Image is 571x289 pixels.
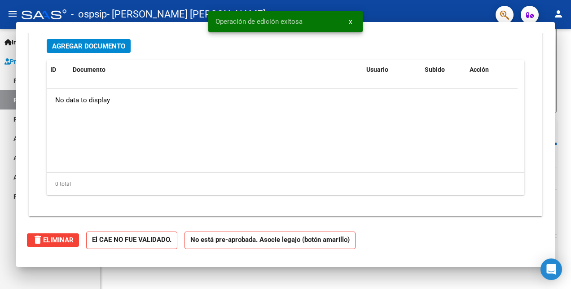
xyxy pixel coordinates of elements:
span: - ospsip [71,4,107,24]
span: Operación de edición exitosa [215,17,303,26]
button: Agregar Documento [47,39,131,53]
span: Subido [425,66,445,73]
mat-icon: delete [32,234,43,245]
span: Usuario [366,66,388,73]
button: Eliminar [27,233,79,247]
span: Eliminar [32,236,74,244]
span: x [349,18,352,26]
button: x [342,13,359,30]
div: No data to display [47,89,518,111]
datatable-header-cell: ID [47,60,69,79]
div: Open Intercom Messenger [540,258,562,280]
datatable-header-cell: Subido [421,60,466,79]
strong: El CAE NO FUE VALIDADO. [86,232,177,249]
mat-icon: person [553,9,564,19]
span: - [PERSON_NAME] [PERSON_NAME] [107,4,266,24]
span: ID [50,66,56,73]
datatable-header-cell: Acción [466,60,511,79]
span: Prestadores / Proveedores [4,57,86,66]
span: Documento [73,66,105,73]
span: Agregar Documento [52,42,125,50]
div: 0 total [47,173,524,195]
datatable-header-cell: Documento [69,60,363,79]
datatable-header-cell: Usuario [363,60,421,79]
span: Inicio [4,37,27,47]
strong: No está pre-aprobada. Asocie legajo (botón amarillo) [184,232,356,249]
mat-icon: menu [7,9,18,19]
span: Acción [470,66,489,73]
div: DOCUMENTACIÓN RESPALDATORIA [29,32,542,216]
